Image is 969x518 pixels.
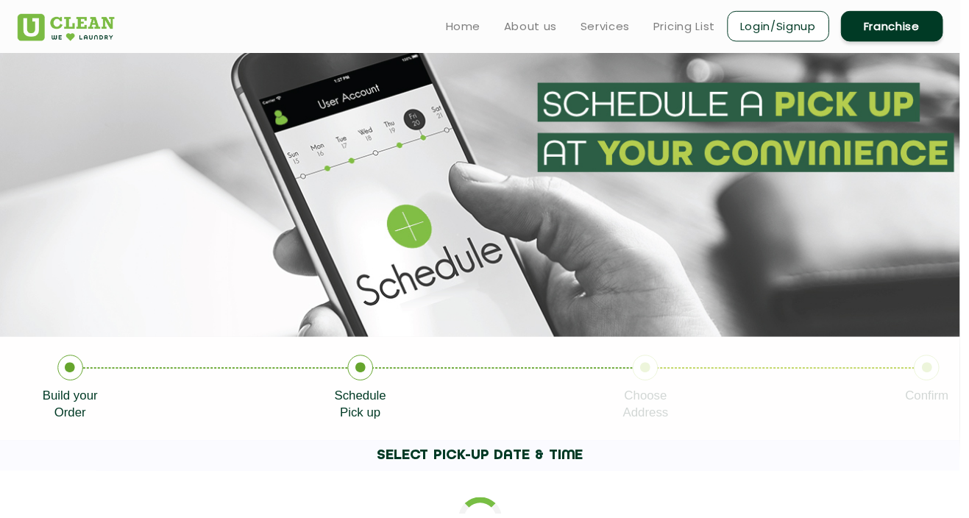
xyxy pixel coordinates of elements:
a: Login/Signup [734,11,837,42]
a: About us [509,18,563,35]
p: Choose Address [629,391,675,426]
h1: SELECT PICK-UP DATE & TIME [97,444,873,475]
img: UClean Laundry and Dry Cleaning [18,14,116,41]
p: Schedule Pick up [338,391,390,426]
a: Services [586,18,636,35]
a: Home [450,18,486,35]
a: Pricing List [660,18,723,35]
a: Franchise [849,11,952,42]
p: Build your Order [43,391,99,426]
p: Confirm [914,391,958,408]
